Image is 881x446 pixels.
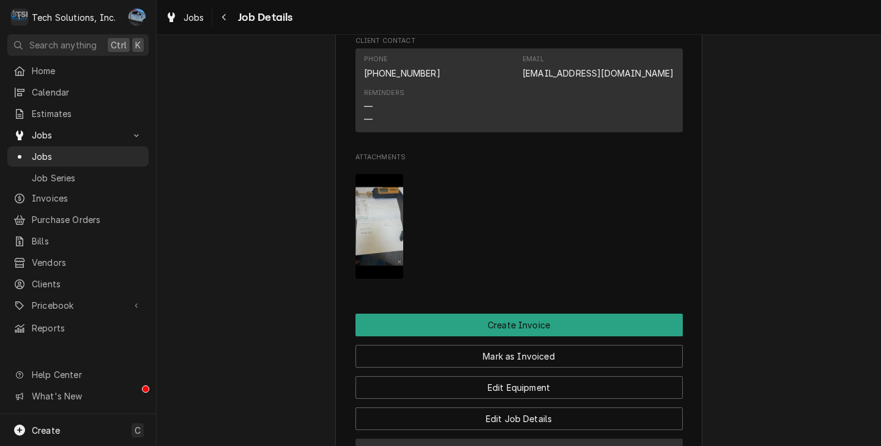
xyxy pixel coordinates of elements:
span: Home [32,64,143,77]
a: Go to Pricebook [7,295,149,316]
div: Reminders [364,88,404,98]
button: Create Invoice [355,314,683,336]
a: Calendar [7,82,149,102]
div: Button Group Row [355,336,683,368]
div: Joe Paschal's Avatar [128,9,146,26]
a: Bills [7,231,149,251]
button: Edit Job Details [355,407,683,430]
span: Reports [32,322,143,334]
a: [PHONE_NUMBER] [364,68,441,78]
span: Invoices [32,192,143,205]
a: Estimates [7,104,149,124]
a: Go to Jobs [7,125,149,145]
a: Home [7,61,149,81]
div: Button Group Row [355,314,683,336]
span: K [135,39,141,51]
a: Go to Help Center [7,365,149,385]
span: Jobs [32,150,143,163]
button: Search anythingCtrlK [7,34,149,56]
a: Invoices [7,188,149,208]
span: Create [32,425,60,436]
span: Purchase Orders [32,213,143,226]
span: Vendors [32,256,143,269]
div: T [11,9,28,26]
div: Tech Solutions, Inc. [32,11,116,24]
span: Search anything [29,39,97,51]
span: Calendar [32,86,143,99]
span: Estimates [32,107,143,120]
span: Ctrl [111,39,127,51]
span: Attachments [355,153,683,162]
a: Reports [7,318,149,338]
a: Purchase Orders [7,210,149,230]
div: Contact [355,48,683,132]
div: — [364,113,373,126]
div: Phone [364,55,441,79]
button: Navigate back [215,7,234,27]
span: Help Center [32,368,141,381]
div: Phone [364,55,388,64]
div: Client Contact [355,36,683,137]
span: Bills [32,235,143,248]
a: Go to What's New [7,386,149,406]
span: Jobs [32,129,124,142]
span: Client Contact [355,36,683,46]
div: JP [128,9,146,26]
span: Pricebook [32,299,124,312]
a: Jobs [7,146,149,167]
div: Button Group Row [355,399,683,430]
span: Attachments [355,164,683,288]
span: Clients [32,278,143,290]
div: Attachments [355,153,683,289]
span: Job Series [32,172,143,184]
button: Edit Equipment [355,376,683,399]
div: Email [522,55,544,64]
a: Clients [7,274,149,294]
a: [EMAIL_ADDRESS][DOMAIN_NAME] [522,68,674,78]
span: C [135,424,141,437]
div: Reminders [364,88,404,126]
div: Email [522,55,674,79]
span: What's New [32,390,141,403]
span: Job Details [234,9,293,26]
a: Jobs [160,7,209,28]
span: Jobs [184,11,204,24]
a: Job Series [7,168,149,188]
div: Tech Solutions, Inc.'s Avatar [11,9,28,26]
div: Client Contact List [355,48,683,138]
div: Button Group Row [355,368,683,399]
a: Vendors [7,252,149,273]
div: — [364,100,373,113]
button: Mark as Invoiced [355,345,683,368]
img: GoBKCU4KSWOPp0BhhCxP [355,174,404,279]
